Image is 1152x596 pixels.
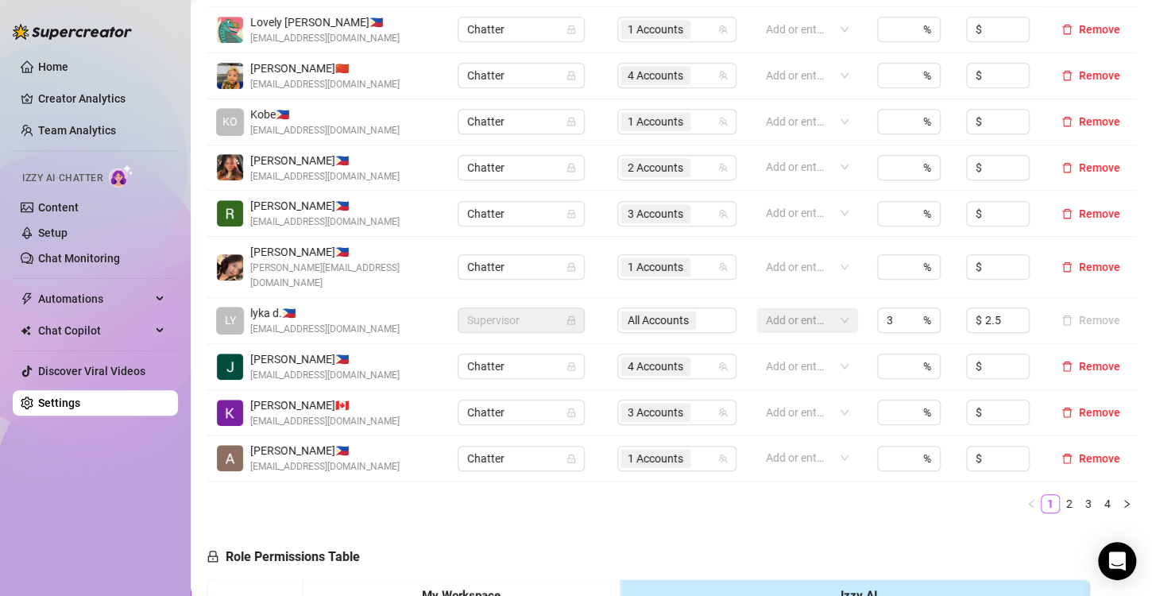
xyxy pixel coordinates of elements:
span: 1 Accounts [628,113,683,130]
div: Open Intercom Messenger [1098,542,1136,580]
span: Kobe 🇵🇭 [250,106,400,123]
span: Remove [1079,23,1120,36]
span: lock [566,408,576,417]
li: 3 [1079,494,1098,513]
a: Home [38,60,68,73]
span: Chatter [467,202,575,226]
span: 1 Accounts [620,449,690,468]
span: 1 Accounts [628,21,683,38]
a: 4 [1099,495,1116,513]
span: Remove [1079,115,1120,128]
img: Lovely Gablines [217,17,243,43]
img: Riza Joy Barrera [217,200,243,226]
span: team [718,408,728,417]
li: 4 [1098,494,1117,513]
span: [EMAIL_ADDRESS][DOMAIN_NAME] [250,215,400,230]
span: Chatter [467,64,575,87]
span: lock [566,71,576,80]
button: Remove [1055,20,1127,39]
span: 4 Accounts [628,67,683,84]
span: delete [1061,116,1073,127]
img: Aliyah Espiritu [217,154,243,180]
span: Chatter [467,401,575,424]
span: team [718,362,728,371]
a: 2 [1061,495,1078,513]
span: [PERSON_NAME] 🇵🇭 [250,243,439,261]
a: 1 [1042,495,1059,513]
span: right [1122,499,1131,509]
span: team [718,209,728,219]
span: lock [566,454,576,463]
span: delete [1061,208,1073,219]
button: Remove [1055,449,1127,468]
button: left [1022,494,1041,513]
span: 3 Accounts [628,205,683,223]
span: [EMAIL_ADDRESS][DOMAIN_NAME] [250,77,400,92]
span: [PERSON_NAME] 🇨🇳 [250,60,400,77]
a: Creator Analytics [38,86,165,111]
span: delete [1061,162,1073,173]
span: team [718,454,728,463]
span: thunderbolt [21,292,33,305]
button: Remove [1055,204,1127,223]
button: Remove [1055,357,1127,376]
span: lock [566,262,576,272]
span: lock [566,315,576,325]
span: [PERSON_NAME] 🇨🇦 [250,397,400,414]
span: team [718,117,728,126]
span: team [718,71,728,80]
span: lock [566,25,576,34]
span: [EMAIL_ADDRESS][DOMAIN_NAME] [250,414,400,429]
span: [PERSON_NAME] 🇵🇭 [250,152,400,169]
span: 1 Accounts [628,258,683,276]
span: Chatter [467,110,575,134]
a: Discover Viral Videos [38,365,145,377]
button: Remove [1055,311,1127,330]
a: Team Analytics [38,124,116,137]
img: Yvanne Pingol [217,63,243,89]
span: delete [1061,261,1073,273]
button: Remove [1055,403,1127,422]
span: Remove [1079,452,1120,465]
button: Remove [1055,66,1127,85]
span: 3 Accounts [628,404,683,421]
span: delete [1061,407,1073,418]
li: Previous Page [1022,494,1041,513]
span: lock [566,209,576,219]
span: 1 Accounts [620,20,690,39]
span: 1 Accounts [620,112,690,131]
img: Jai Mata [217,354,243,380]
span: 3 Accounts [620,204,690,223]
span: lock [566,117,576,126]
span: delete [1061,70,1073,81]
span: [PERSON_NAME][EMAIL_ADDRESS][DOMAIN_NAME] [250,261,439,291]
span: Remove [1079,207,1120,220]
span: team [718,25,728,34]
span: 3 Accounts [620,403,690,422]
a: Content [38,201,79,214]
span: 1 Accounts [620,257,690,277]
span: Remove [1079,360,1120,373]
span: Chatter [467,156,575,180]
h5: Role Permissions Table [207,548,360,567]
span: [EMAIL_ADDRESS][DOMAIN_NAME] [250,169,400,184]
span: LY [225,312,236,329]
span: Chatter [467,17,575,41]
span: delete [1061,24,1073,35]
span: 2 Accounts [628,159,683,176]
span: [PERSON_NAME] 🇵🇭 [250,442,400,459]
img: Kristine Flores [217,400,243,426]
span: Chatter [467,354,575,378]
span: delete [1061,453,1073,464]
img: Chat Copilot [21,325,31,336]
span: lyka d. 🇵🇭 [250,304,400,322]
li: 2 [1060,494,1079,513]
span: [PERSON_NAME] 🇵🇭 [250,197,400,215]
span: Chatter [467,255,575,279]
span: Chat Copilot [38,318,151,343]
span: Remove [1079,261,1120,273]
span: Supervisor [467,308,575,332]
a: Settings [38,397,80,409]
button: Remove [1055,158,1127,177]
img: Angelica Cuyos [217,445,243,471]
